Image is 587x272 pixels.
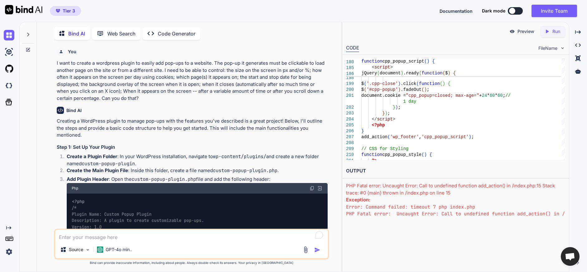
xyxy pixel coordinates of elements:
[393,117,395,122] span: >
[416,81,419,86] span: (
[427,87,429,92] span: ;
[346,152,353,158] div: 210
[56,9,60,13] img: premium
[66,107,82,114] h6: Bind AI
[317,185,323,191] img: Open in Browser
[158,30,195,37] p: Code Generator
[346,146,353,152] div: 209
[361,134,387,139] span: add_action
[68,30,85,37] p: Bind AI
[364,87,367,92] span: (
[445,71,448,76] span: $
[422,152,424,157] span: (
[372,117,377,122] span: </
[552,28,560,35] p: Run
[342,164,569,178] h2: OUTPUT
[69,246,83,253] p: Source
[67,176,328,183] p: : Open the file and add the following header:
[367,87,398,92] span: '#cpp-popup'
[4,246,14,257] img: settings
[4,80,14,91] img: darkCloudIdeIcon
[383,152,422,157] span: cpp_popup_style
[422,134,469,139] span: 'cpp_popup_script'
[383,111,385,116] span: }
[346,158,353,164] div: 211
[482,93,487,98] span: 24
[55,230,328,241] textarea: To enrich screen reader interactions, please activate Accessibility in Grammarly extension settings
[302,246,309,253] img: attachment
[346,128,353,134] div: 206
[57,118,328,139] p: Creating a WordPress plugin to manage pop-ups with the features you've described is a great proje...
[67,153,328,167] p: : In your WordPress installation, navigate to and create a new folder named .
[82,161,135,167] code: custom-popup-plugin
[448,71,450,76] span: )
[346,122,353,128] div: 205
[517,28,534,35] p: Preview
[67,176,109,182] strong: Add Plugin Header
[346,197,370,203] strong: Exception:
[503,93,505,98] span: ;
[57,60,328,102] p: I want to create a wordpress plugin to easily add pop-ups to a website. The pop-up it generates m...
[393,105,395,110] span: }
[424,152,427,157] span: )
[361,71,377,76] span: jQuery
[97,246,103,253] img: GPT-4o mini
[374,65,390,70] span: script
[346,87,353,93] div: 200
[346,71,353,77] span: 186
[67,153,117,159] strong: Create a Plugin Folder
[396,105,398,110] span: )
[398,81,401,86] span: )
[380,71,401,76] span: document
[401,81,416,86] span: .click
[498,93,503,98] span: 60
[361,146,408,151] span: // CSS for Styling
[390,134,419,139] span: 'wp_footer'
[63,8,75,14] span: Tier 3
[505,93,511,98] span: //
[422,87,424,92] span: (
[68,49,76,55] h6: You
[346,116,353,122] div: 204
[424,87,427,92] span: )
[403,99,416,104] span: 1 day
[440,8,473,14] span: Documentation
[390,65,393,70] span: >
[471,134,474,139] span: ;
[387,134,390,139] span: (
[385,111,387,116] span: )
[364,81,367,86] span: (
[490,93,495,98] span: 60
[314,247,320,253] img: icon
[401,87,421,92] span: .fadeOut
[85,247,90,252] img: Pick Models
[427,59,429,64] span: )
[54,260,329,265] p: Bind can provide inaccurate information, including about people. Always double-check its answers....
[346,59,353,65] span: 180
[453,71,455,76] span: {
[213,153,266,160] code: wp-content/plugins/
[213,167,277,174] code: custom-popup-plugin.php
[432,59,435,64] span: {
[361,93,406,98] span: document.cookie =
[346,45,359,52] div: CODE
[346,65,353,71] span: 185
[50,6,81,16] button: premiumTier 3
[106,246,132,253] p: GPT-4o min..
[560,45,565,51] img: chevron down
[398,105,401,110] span: ;
[67,167,328,174] p: : Inside this folder, create a file named .
[361,152,382,157] span: function
[398,87,401,92] span: )
[346,134,353,140] div: 207
[372,65,374,70] span: <
[377,71,380,76] span: (
[401,71,403,76] span: )
[346,81,353,87] div: 199
[443,71,445,76] span: (
[346,204,565,239] pre: Error: Command failed: timeout 7 php index.php PHP Fatal error: Uncaught Error: Call to undefined...
[479,93,482,98] span: +
[403,71,419,76] span: .ready
[346,75,353,81] div: 198
[346,93,353,99] div: 201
